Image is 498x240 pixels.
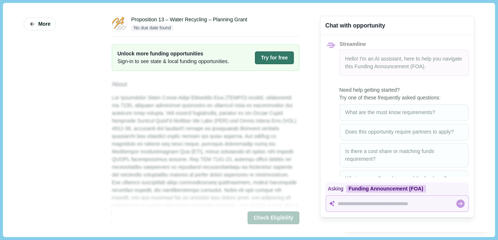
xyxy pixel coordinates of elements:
span: More [38,21,50,27]
div: Asking [326,182,469,195]
button: Try for free [255,51,294,64]
span: Hello! I'm an AI assistant, here to help you navigate this . [345,56,462,69]
button: More [24,18,56,30]
button: Check Eligibility [248,211,299,224]
div: Chat with opportunity [326,21,385,30]
img: ca.gov.png [112,16,127,31]
span: Unlock more funding opportunities [117,50,229,58]
span: Need help getting started? Try one of these frequently asked questions: [339,86,469,102]
span: Funding Announcement (FOA) [355,63,424,69]
div: Proposition 13 – Water Recycling – Planning Grant [131,16,247,23]
span: No due date found [131,25,174,32]
span: Streamline [339,41,366,47]
span: Sign-in to see state & local funding opportunities. [117,58,229,65]
div: Funding Announcement (FOA) [346,185,426,193]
